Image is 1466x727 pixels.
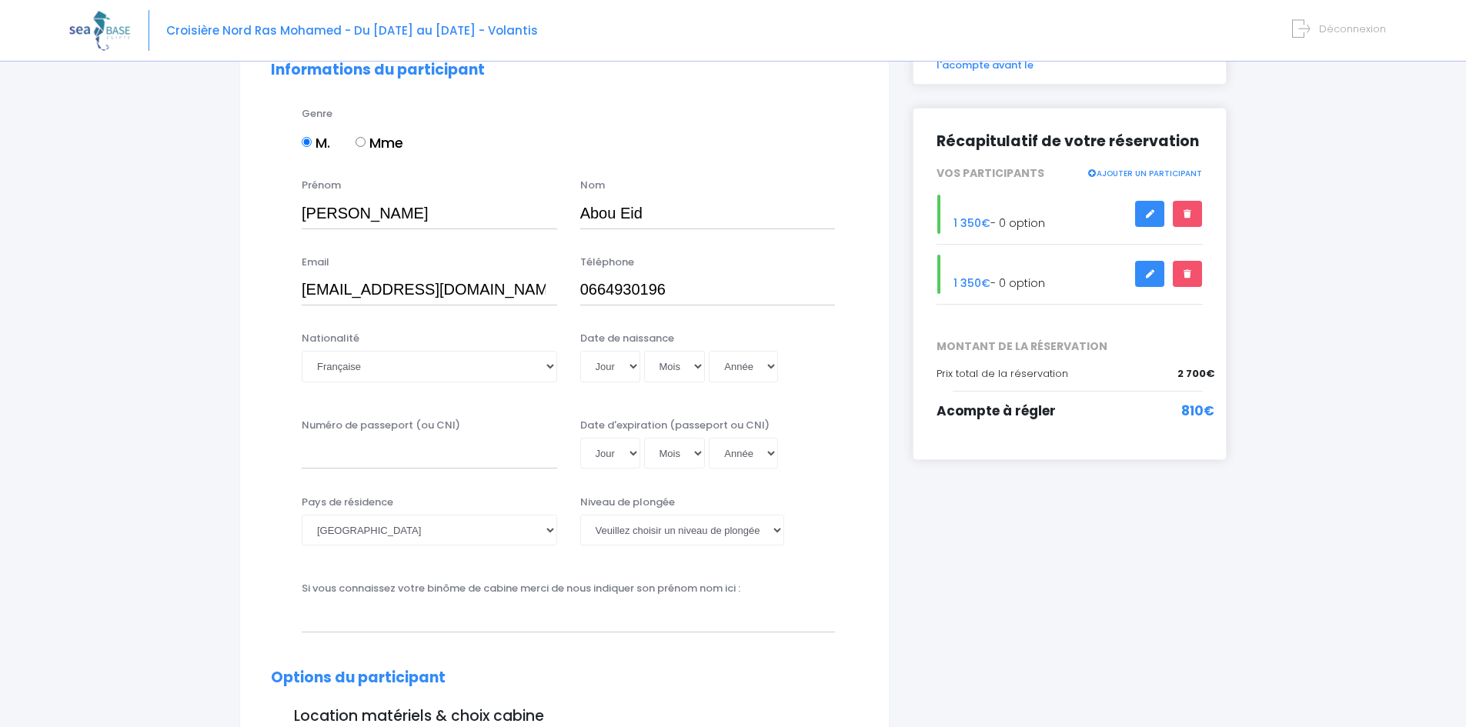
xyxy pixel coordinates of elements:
[580,418,770,433] label: Date d'expiration (passeport ou CNI)
[302,581,740,596] label: Si vous connaissez votre binôme de cabine merci de nous indiquer son prénom nom ici :
[937,402,1056,420] span: Acompte à régler
[580,495,675,510] label: Niveau de plongée
[953,275,990,291] span: 1 350€
[937,132,1203,151] h2: Récapitulatif de votre réservation
[271,708,858,725] h3: Location matériels & choix cabine
[1181,402,1214,422] span: 810€
[925,195,1214,234] div: - 0 option
[580,178,605,193] label: Nom
[356,137,366,147] input: Mme
[271,62,858,79] h2: Informations du participant
[302,331,359,346] label: Nationalité
[302,132,330,153] label: M.
[1177,366,1214,382] span: 2 700€
[953,215,990,231] span: 1 350€
[302,178,341,193] label: Prénom
[925,255,1214,294] div: - 0 option
[302,106,332,122] label: Genre
[166,22,538,38] span: Croisière Nord Ras Mohamed - Du [DATE] au [DATE] - Volantis
[302,255,329,270] label: Email
[1087,165,1202,179] a: AJOUTER UN PARTICIPANT
[925,165,1214,182] div: VOS PARTICIPANTS
[302,137,312,147] input: M.
[580,331,674,346] label: Date de naissance
[925,338,1214,355] span: MONTANT DE LA RÉSERVATION
[302,418,460,433] label: Numéro de passeport (ou CNI)
[1319,22,1386,36] span: Déconnexion
[580,255,634,270] label: Téléphone
[302,495,393,510] label: Pays de résidence
[356,132,403,153] label: Mme
[937,366,1068,381] span: Prix total de la réservation
[271,669,858,687] h2: Options du participant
